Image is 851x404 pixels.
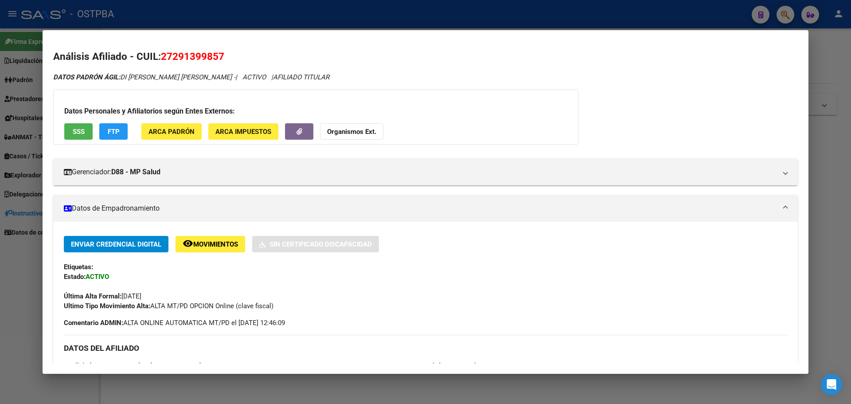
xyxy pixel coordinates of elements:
[64,123,93,140] button: SSS
[53,73,235,81] span: DI [PERSON_NAME] [PERSON_NAME] -
[425,362,484,370] strong: Teléfono Particular:
[64,362,201,370] span: [PERSON_NAME] DI [PERSON_NAME]
[73,128,85,136] span: SSS
[320,123,383,140] button: Organismos Ext.
[64,292,141,300] span: [DATE]
[86,273,109,281] strong: ACTIVO
[208,123,278,140] button: ARCA Impuestos
[99,123,128,140] button: FTP
[64,302,273,310] span: ALTA MT/PD OPCION Online (clave fiscal)
[71,240,161,248] span: Enviar Credencial Digital
[176,236,245,252] button: Movimientos
[64,292,121,300] strong: Última Alta Formal:
[111,167,160,177] strong: D88 - MP Salud
[108,128,120,136] span: FTP
[193,240,238,248] span: Movimientos
[53,49,798,64] h2: Análisis Afiliado - CUIL:
[64,302,150,310] strong: Ultimo Tipo Movimiento Alta:
[53,159,798,185] mat-expansion-panel-header: Gerenciador:D88 - MP Salud
[252,236,379,252] button: Sin Certificado Discapacidad
[53,73,120,81] strong: DATOS PADRÓN ÁGIL:
[64,319,123,327] strong: Comentario ADMIN:
[64,263,93,271] strong: Etiquetas:
[64,362,90,370] strong: Apellido:
[64,167,777,177] mat-panel-title: Gerenciador:
[425,362,519,370] span: 1169851923
[821,374,842,395] div: Open Intercom Messenger
[53,73,329,81] i: | ACTIVO |
[53,195,798,222] mat-expansion-panel-header: Datos de Empadronamiento
[161,51,224,62] span: 27291399857
[327,128,376,136] strong: Organismos Ext.
[64,343,787,353] h3: DATOS DEL AFILIADO
[64,318,285,328] span: ALTA ONLINE AUTOMATICA MT/PD el [DATE] 12:46:09
[273,73,329,81] span: AFILIADO TITULAR
[183,238,193,249] mat-icon: remove_red_eye
[148,128,195,136] span: ARCA Padrón
[64,273,86,281] strong: Estado:
[64,106,567,117] h3: Datos Personales y Afiliatorios según Entes Externos:
[64,203,777,214] mat-panel-title: Datos de Empadronamiento
[215,128,271,136] span: ARCA Impuestos
[64,236,168,252] button: Enviar Credencial Digital
[269,240,372,248] span: Sin Certificado Discapacidad
[141,123,202,140] button: ARCA Padrón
